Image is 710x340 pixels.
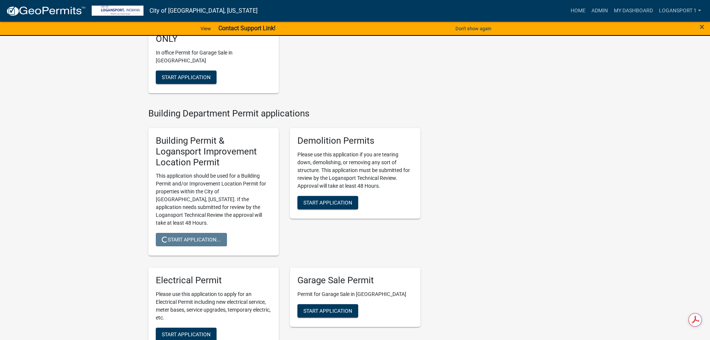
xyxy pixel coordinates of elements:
[303,308,352,314] span: Start Application
[297,275,413,286] h5: Garage Sale Permit
[156,135,271,168] h5: Building Permit & Logansport Improvement Location Permit
[148,108,420,119] h4: Building Department Permit applications
[156,172,271,227] p: This application should be used for a Building Permit and/or Improvement Location Permit for prop...
[700,22,704,32] span: ×
[198,22,214,35] a: View
[297,304,358,318] button: Start Application
[700,22,704,31] button: Close
[297,151,413,190] p: Please use this application if you are tearing down, demolishing, or removing any sort of structu...
[303,199,352,205] span: Start Application
[452,22,494,35] button: Don't show again
[611,4,656,18] a: My Dashboard
[568,4,588,18] a: Home
[156,71,217,84] button: Start Application
[656,4,704,18] a: Logansport 1
[156,49,271,65] p: In office Permit for Garage Sale in [GEOGRAPHIC_DATA]
[162,74,211,80] span: Start Application
[156,290,271,322] p: Please use this application to apply for an Electrical Permit including new electrical service, m...
[149,4,258,17] a: City of [GEOGRAPHIC_DATA], [US_STATE]
[156,233,227,246] button: Start Application...
[156,275,271,286] h5: Electrical Permit
[588,4,611,18] a: Admin
[162,331,211,337] span: Start Application
[92,6,143,16] img: City of Logansport, Indiana
[297,196,358,209] button: Start Application
[297,135,413,146] h5: Demolition Permits
[297,290,413,298] p: Permit for Garage Sale in [GEOGRAPHIC_DATA]
[162,237,221,243] span: Start Application...
[218,25,275,32] strong: Contact Support Link!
